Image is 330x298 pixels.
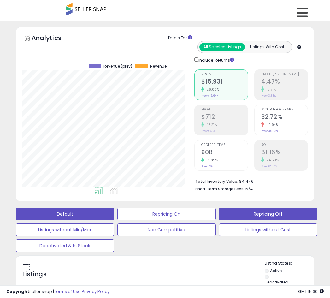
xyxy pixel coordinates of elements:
small: 26.00% [204,87,219,92]
div: Include Returns [190,56,242,63]
small: 18.85% [204,158,218,163]
small: Prev: $12,644 [201,94,219,98]
strong: Copyright [6,289,29,295]
span: Ordered Items [201,143,248,147]
button: Repricing On [117,208,216,220]
b: Short Term Storage Fees: [195,186,245,192]
span: Avg. Buybox Share [261,108,308,111]
span: Profit [PERSON_NAME] [261,73,308,76]
small: -9.94% [264,122,278,127]
small: Prev: 764 [201,164,214,168]
button: Listings With Cost [245,43,290,51]
small: Prev: $484 [201,129,215,133]
button: Non Competitive [117,223,216,236]
small: Prev: 65.14% [261,164,277,168]
button: Repricing Off [219,208,317,220]
b: Total Inventory Value: [195,179,238,184]
h2: $712 [201,113,248,122]
small: 16.71% [264,87,276,92]
button: Listings without Min/Max [16,223,114,236]
span: N/A [245,186,253,192]
button: Listings without Cost [219,223,317,236]
button: All Selected Listings [199,43,245,51]
label: Active [270,268,282,273]
h2: 81.16% [261,149,308,157]
small: Prev: 3.83% [261,94,276,98]
label: Deactivated [265,279,288,285]
button: Default [16,208,114,220]
span: Revenue (prev) [103,64,132,69]
li: $4,446 [195,177,303,185]
h2: 4.47% [261,78,308,86]
span: Revenue [150,64,167,69]
h5: Analytics [32,33,74,44]
p: Listing States: [265,260,314,266]
small: 24.59% [264,158,279,163]
h2: 908 [201,149,248,157]
a: Terms of Use [54,289,81,295]
h5: Listings [22,270,47,279]
span: Profit [201,108,248,111]
a: Privacy Policy [82,289,109,295]
span: ROI [261,143,308,147]
small: 47.21% [204,122,217,127]
h2: 32.72% [261,113,308,122]
div: seller snap | | [6,289,109,295]
button: Deactivated & In Stock [16,239,114,252]
span: 2025-09-9 15:30 GMT [298,289,324,295]
span: Revenue [201,73,248,76]
h2: $15,931 [201,78,248,86]
small: Prev: 36.33% [261,129,278,133]
div: Totals For [168,35,309,41]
